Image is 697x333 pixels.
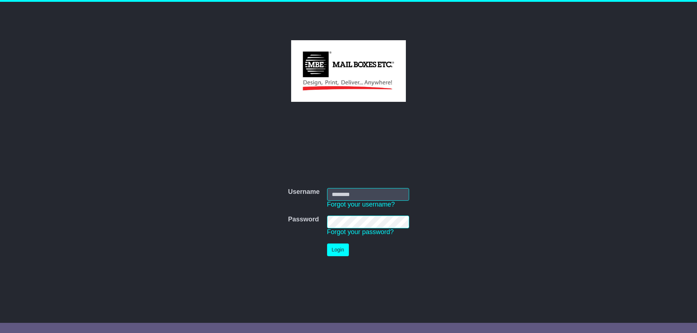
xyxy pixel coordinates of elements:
[327,243,349,256] button: Login
[327,201,395,208] a: Forgot your username?
[288,216,319,224] label: Password
[288,188,319,196] label: Username
[327,228,394,236] a: Forgot your password?
[291,40,405,102] img: MBE Bondi Junction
